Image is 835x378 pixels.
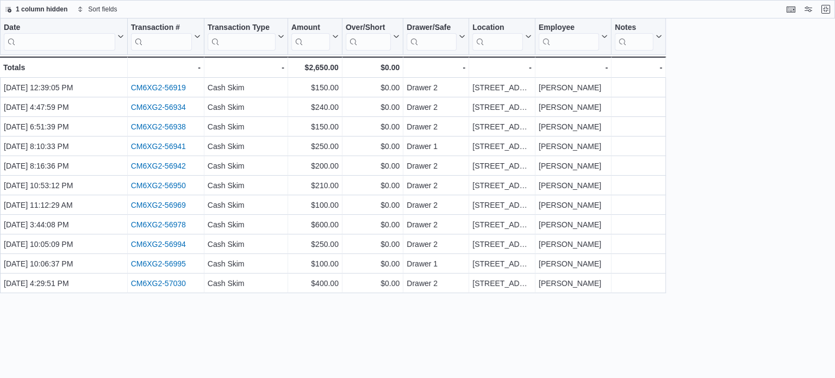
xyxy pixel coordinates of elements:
div: [DATE] 10:06:37 PM [4,257,124,270]
div: Drawer 2 [407,101,465,114]
div: [PERSON_NAME] [539,218,608,231]
div: Cash Skim [208,199,284,212]
div: Totals [3,61,124,74]
div: Date [4,23,115,33]
div: - [472,61,532,74]
button: Amount [291,23,339,51]
div: [PERSON_NAME] [539,120,608,133]
div: [STREET_ADDRESS] [472,238,532,251]
div: [DATE] 11:12:29 AM [4,199,124,212]
div: Transaction Type [208,23,276,33]
div: Drawer 2 [407,199,465,212]
div: Cash Skim [208,238,284,251]
button: Display options [802,3,815,16]
div: - [131,61,201,74]
div: [DATE] 4:47:59 PM [4,101,124,114]
div: [STREET_ADDRESS] [472,277,532,290]
div: Employee [539,23,599,33]
div: Drawer 1 [407,140,465,153]
div: $0.00 [346,140,400,153]
div: [DATE] 8:10:33 PM [4,140,124,153]
div: - [407,61,465,74]
div: Drawer 2 [407,179,465,192]
div: $150.00 [291,120,339,133]
div: $0.00 [346,61,400,74]
a: CM6XG2-56919 [131,83,186,92]
div: [STREET_ADDRESS] [472,257,532,270]
div: [STREET_ADDRESS] [472,120,532,133]
div: $400.00 [291,277,339,290]
div: [PERSON_NAME] [539,101,608,114]
div: - [208,61,284,74]
div: Notes [615,23,653,33]
div: [PERSON_NAME] [539,199,608,212]
div: Drawer 2 [407,120,465,133]
div: [STREET_ADDRESS] [472,218,532,231]
div: Cash Skim [208,159,284,172]
div: $240.00 [291,101,339,114]
div: Drawer/Safe [407,23,457,51]
a: CM6XG2-56938 [131,122,186,131]
div: [STREET_ADDRESS] [472,140,532,153]
div: Cash Skim [208,277,284,290]
div: Cash Skim [208,120,284,133]
div: - [539,61,608,74]
a: CM6XG2-56995 [131,259,186,268]
div: $0.00 [346,101,400,114]
div: [DATE] 12:39:05 PM [4,81,124,94]
a: CM6XG2-56934 [131,103,186,111]
div: Drawer 2 [407,218,465,231]
div: Location [472,23,523,51]
div: [PERSON_NAME] [539,81,608,94]
div: $200.00 [291,159,339,172]
a: CM6XG2-56978 [131,220,186,229]
button: Over/Short [346,23,400,51]
div: [STREET_ADDRESS] [472,101,532,114]
button: Notes [615,23,662,51]
div: [DATE] 6:51:39 PM [4,120,124,133]
div: [DATE] 10:53:12 PM [4,179,124,192]
button: Exit fullscreen [819,3,832,16]
div: $210.00 [291,179,339,192]
div: Drawer 1 [407,257,465,270]
div: [PERSON_NAME] [539,238,608,251]
div: $0.00 [346,120,400,133]
div: [DATE] 10:05:09 PM [4,238,124,251]
div: $0.00 [346,179,400,192]
button: Transaction # [131,23,201,51]
div: Drawer 2 [407,159,465,172]
div: Over/Short [346,23,391,51]
div: $0.00 [346,81,400,94]
div: $2,650.00 [291,61,339,74]
div: [DATE] 4:29:51 PM [4,277,124,290]
div: Amount [291,23,330,51]
div: Location [472,23,523,33]
div: Date [4,23,115,51]
div: Drawer 2 [407,238,465,251]
div: Employee [539,23,599,51]
div: $600.00 [291,218,339,231]
div: - [615,61,662,74]
div: Transaction Type [208,23,276,51]
div: [PERSON_NAME] [539,257,608,270]
div: [PERSON_NAME] [539,179,608,192]
div: Cash Skim [208,140,284,153]
div: $0.00 [346,257,400,270]
div: Transaction # URL [131,23,192,51]
div: $0.00 [346,277,400,290]
div: Notes [615,23,653,51]
a: CM6XG2-56941 [131,142,186,151]
a: CM6XG2-56950 [131,181,186,190]
div: Cash Skim [208,179,284,192]
div: Cash Skim [208,101,284,114]
button: Drawer/Safe [407,23,465,51]
div: $250.00 [291,140,339,153]
button: Sort fields [73,3,121,16]
span: 1 column hidden [16,5,67,14]
button: Date [4,23,124,51]
div: [DATE] 8:16:36 PM [4,159,124,172]
div: $0.00 [346,238,400,251]
button: Transaction Type [208,23,284,51]
div: $100.00 [291,257,339,270]
a: CM6XG2-56942 [131,162,186,170]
